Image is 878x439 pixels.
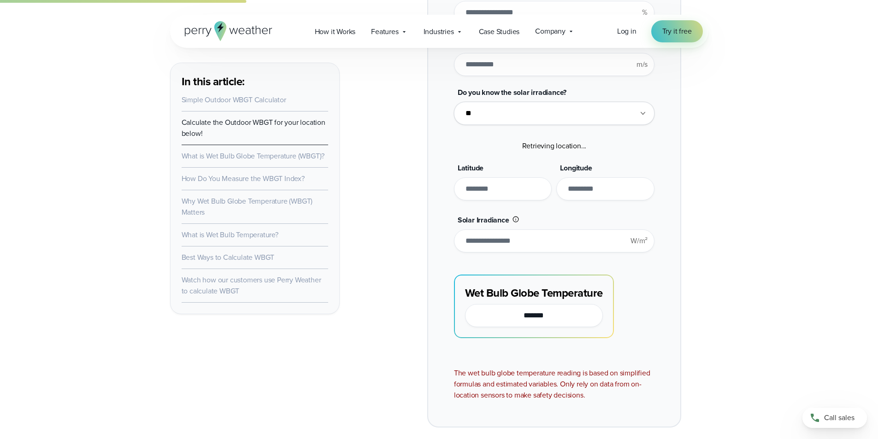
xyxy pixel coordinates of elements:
span: Longitude [560,163,592,173]
span: Log in [617,26,636,36]
a: Call sales [802,408,867,428]
span: Case Studies [479,26,520,37]
a: Calculate the Outdoor WBGT for your location below! [182,117,325,139]
a: What is Wet Bulb Globe Temperature (WBGT)? [182,151,325,161]
span: Company [535,26,566,37]
a: Case Studies [471,22,528,41]
span: Call sales [824,412,854,423]
a: Why Wet Bulb Globe Temperature (WBGT) Matters [182,196,313,217]
a: Simple Outdoor WBGT Calculator [182,94,286,105]
span: How it Works [315,26,356,37]
a: How it Works [307,22,364,41]
span: Latitude [458,163,483,173]
a: Watch how our customers use Perry Weather to calculate WBGT [182,275,321,296]
span: Industries [424,26,454,37]
span: Features [371,26,398,37]
a: What is Wet Bulb Temperature? [182,229,278,240]
h3: In this article: [182,74,328,89]
div: The wet bulb globe temperature reading is based on simplified formulas and estimated variables. O... [454,368,654,401]
a: How Do You Measure the WBGT Index? [182,173,305,184]
a: Log in [617,26,636,37]
span: Do you know the solar irradiance? [458,87,566,98]
span: Try it free [662,26,692,37]
a: Try it free [651,20,703,42]
span: Retrieving location... [522,140,587,151]
a: Best Ways to Calculate WBGT [182,252,275,263]
span: Solar Irradiance [458,215,509,225]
